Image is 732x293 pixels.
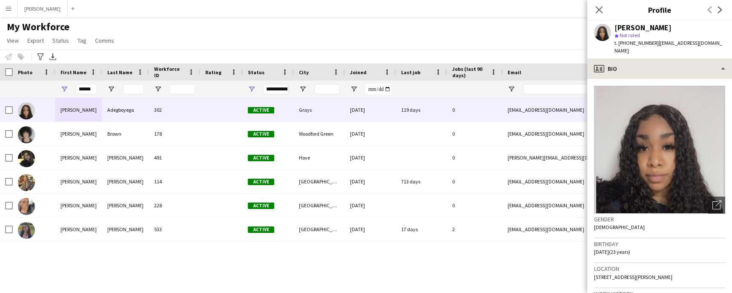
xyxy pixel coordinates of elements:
div: 0 [447,194,502,217]
div: [PERSON_NAME] [102,170,149,193]
app-action-btn: Advanced filters [35,52,46,62]
div: [EMAIL_ADDRESS][DOMAIN_NAME] [502,194,673,217]
span: Not rated [620,32,640,38]
img: Olivia Adegboyega [18,102,35,119]
span: Status [248,69,264,75]
span: Workforce ID [154,66,185,78]
span: First Name [60,69,86,75]
div: [PERSON_NAME] [55,122,102,145]
div: [EMAIL_ADDRESS][DOMAIN_NAME] [502,98,673,122]
img: Olivia Rebecca [18,198,35,215]
input: Email Filter Input [523,84,668,94]
button: Open Filter Menu [107,85,115,93]
div: 0 [447,98,502,122]
div: 0 [447,122,502,145]
div: Woodford Green [294,122,345,145]
div: [GEOGRAPHIC_DATA] [294,170,345,193]
input: City Filter Input [314,84,340,94]
div: [EMAIL_ADDRESS][DOMAIN_NAME] [502,218,673,241]
img: Olivia Innes-Green [18,174,35,191]
div: 533 [149,218,200,241]
div: [PERSON_NAME] [55,170,102,193]
div: [PERSON_NAME][EMAIL_ADDRESS][DOMAIN_NAME] [502,146,673,169]
input: Joined Filter Input [365,84,391,94]
span: City [299,69,309,75]
img: Crew avatar or photo [594,86,725,214]
span: Active [248,179,274,185]
div: [DATE] [345,98,396,122]
span: Active [248,226,274,233]
button: Open Filter Menu [299,85,307,93]
div: [PERSON_NAME] [102,146,149,169]
div: Open photos pop-in [708,197,725,214]
span: Export [27,37,44,44]
span: Joined [350,69,367,75]
button: Open Filter Menu [154,85,162,93]
span: Photo [18,69,32,75]
div: [DATE] [345,122,396,145]
a: View [3,35,22,46]
div: [PERSON_NAME] [55,146,102,169]
div: Bio [587,58,732,79]
h3: Profile [587,4,732,15]
div: 0 [447,170,502,193]
div: Brown [102,122,149,145]
div: [PERSON_NAME] [55,98,102,122]
div: [GEOGRAPHIC_DATA] [294,218,345,241]
span: Active [248,203,274,209]
span: [DATE] (23 years) [594,249,630,255]
img: Olivia Brown [18,126,35,143]
h3: Location [594,265,725,273]
div: 2 [447,218,502,241]
div: 713 days [396,170,447,193]
span: Status [52,37,69,44]
span: Last job [401,69,420,75]
span: [DEMOGRAPHIC_DATA] [594,224,645,230]
span: View [7,37,19,44]
span: Comms [95,37,114,44]
span: t. [PHONE_NUMBER] [614,40,659,46]
span: Email [508,69,521,75]
div: [PERSON_NAME] [102,218,149,241]
div: 17 days [396,218,447,241]
div: [EMAIL_ADDRESS][DOMAIN_NAME] [502,170,673,193]
div: 114 [149,170,200,193]
input: First Name Filter Input [76,84,97,94]
input: Last Name Filter Input [123,84,144,94]
span: Tag [78,37,86,44]
img: Olivia Drews [18,150,35,167]
span: Active [248,131,274,137]
a: Comms [92,35,118,46]
div: 228 [149,194,200,217]
div: Adegboyega [102,98,149,122]
span: | [EMAIL_ADDRESS][DOMAIN_NAME] [614,40,722,54]
span: Last Name [107,69,132,75]
div: 178 [149,122,200,145]
div: 302 [149,98,200,122]
div: [EMAIL_ADDRESS][DOMAIN_NAME] [502,122,673,145]
span: Rating [205,69,221,75]
span: Jobs (last 90 days) [452,66,487,78]
a: Status [49,35,72,46]
div: [PERSON_NAME] [55,194,102,217]
button: Open Filter Menu [508,85,515,93]
div: [DATE] [345,170,396,193]
a: Tag [74,35,90,46]
span: Active [248,107,274,113]
div: Hove [294,146,345,169]
div: [GEOGRAPHIC_DATA] [294,194,345,217]
button: Open Filter Menu [60,85,68,93]
div: [PERSON_NAME] [55,218,102,241]
button: [PERSON_NAME] [17,0,68,17]
button: Open Filter Menu [350,85,358,93]
div: 119 days [396,98,447,122]
span: My Workforce [7,20,69,33]
input: Workforce ID Filter Input [169,84,195,94]
div: [DATE] [345,194,396,217]
h3: Gender [594,215,725,223]
div: [PERSON_NAME] [102,194,149,217]
div: [DATE] [345,218,396,241]
div: [DATE] [345,146,396,169]
span: Active [248,155,274,161]
a: Export [24,35,47,46]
